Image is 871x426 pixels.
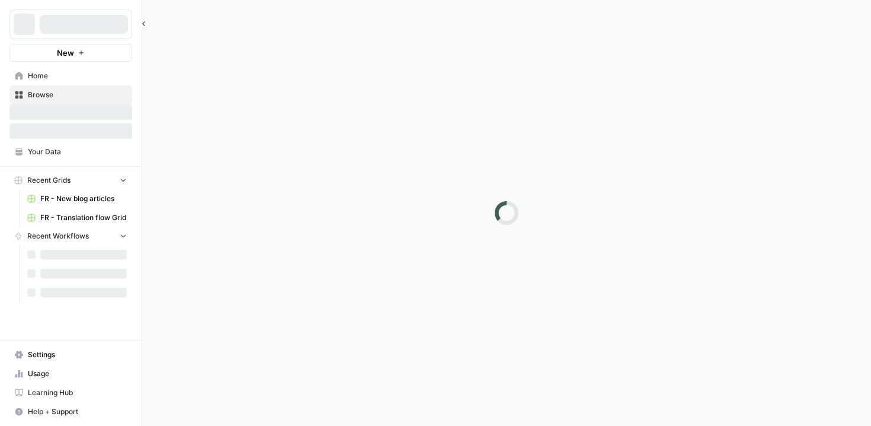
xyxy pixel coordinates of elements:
[40,212,127,223] span: FR - Translation flow Grid
[9,85,132,104] a: Browse
[9,227,132,245] button: Recent Workflows
[28,90,127,100] span: Browse
[9,345,132,364] a: Settings
[9,364,132,383] a: Usage
[28,406,127,417] span: Help + Support
[22,208,132,227] a: FR - Translation flow Grid
[9,44,132,62] button: New
[27,231,89,241] span: Recent Workflows
[9,383,132,402] a: Learning Hub
[40,193,127,204] span: FR - New blog articles
[9,66,132,85] a: Home
[9,171,132,189] button: Recent Grids
[9,402,132,421] button: Help + Support
[28,368,127,379] span: Usage
[57,47,74,59] span: New
[28,71,127,81] span: Home
[28,387,127,398] span: Learning Hub
[9,142,132,161] a: Your Data
[28,147,127,157] span: Your Data
[27,175,71,186] span: Recent Grids
[22,189,132,208] a: FR - New blog articles
[28,349,127,360] span: Settings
